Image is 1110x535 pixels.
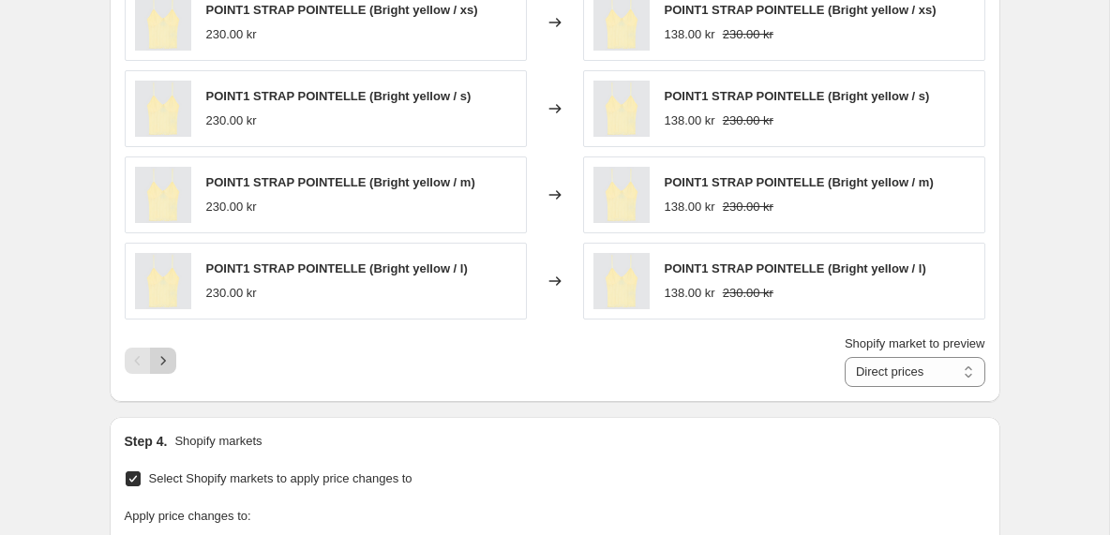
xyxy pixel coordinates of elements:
[723,25,773,44] strike: 230.00 kr
[174,432,262,451] p: Shopify markets
[665,261,926,275] span: POINT1 STRAP POINTELLE (Bright yellow / l)
[665,284,715,303] div: 138.00 kr
[206,3,478,17] span: POINT1 STRAP POINTELLE (Bright yellow / xs)
[723,284,773,303] strike: 230.00 kr
[665,198,715,216] div: 138.00 kr
[125,432,168,451] h2: Step 4.
[135,253,191,309] img: Point1Strap_80x.png
[125,509,251,523] span: Apply price changes to:
[665,3,937,17] span: POINT1 STRAP POINTELLE (Bright yellow / xs)
[206,89,472,103] span: POINT1 STRAP POINTELLE (Bright yellow / s)
[593,253,650,309] img: Point1Strap_80x.png
[665,89,930,103] span: POINT1 STRAP POINTELLE (Bright yellow / s)
[206,198,257,216] div: 230.00 kr
[135,167,191,223] img: Point1Strap_80x.png
[206,25,257,44] div: 230.00 kr
[135,81,191,137] img: Point1Strap_80x.png
[665,175,934,189] span: POINT1 STRAP POINTELLE (Bright yellow / m)
[150,348,176,374] button: Next
[206,111,257,130] div: 230.00 kr
[206,284,257,303] div: 230.00 kr
[593,81,650,137] img: Point1Strap_80x.png
[206,175,475,189] span: POINT1 STRAP POINTELLE (Bright yellow / m)
[149,471,412,485] span: Select Shopify markets to apply price changes to
[665,25,715,44] div: 138.00 kr
[723,198,773,216] strike: 230.00 kr
[593,167,650,223] img: Point1Strap_80x.png
[723,111,773,130] strike: 230.00 kr
[125,348,176,374] nav: Pagination
[665,111,715,130] div: 138.00 kr
[845,336,985,350] span: Shopify market to preview
[206,261,468,275] span: POINT1 STRAP POINTELLE (Bright yellow / l)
